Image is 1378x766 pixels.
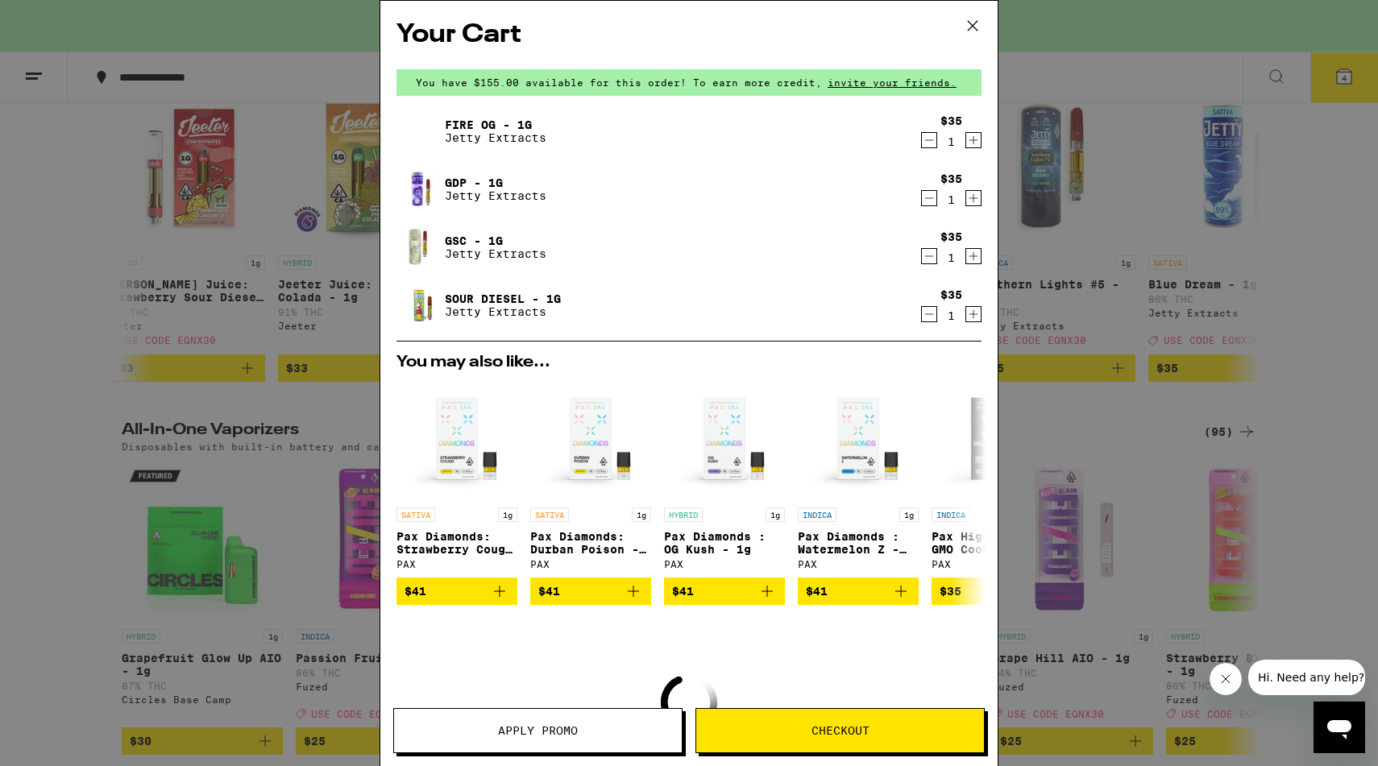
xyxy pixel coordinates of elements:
p: Jetty Extracts [445,305,561,318]
a: Sour Diesel - 1g [445,292,561,305]
button: Decrement [921,248,937,264]
iframe: Message from company [1248,660,1365,695]
div: PAX [396,559,517,569]
a: Open page for Pax Diamonds : Watermelon Z - 1g from PAX [798,379,919,578]
img: PAX - Pax Diamonds: Strawberry Cough - 1g [396,379,517,499]
a: Open page for Pax Diamonds: Durban Poison - 1g from PAX [530,379,651,578]
div: $35 [940,172,962,185]
span: Apply Promo [498,725,578,736]
button: Apply Promo [393,708,683,753]
p: Jetty Extracts [445,189,546,202]
button: Decrement [921,306,937,322]
img: PAX - Pax Diamonds : OG Kush - 1g [664,379,785,499]
button: Add to bag [530,578,651,605]
p: SATIVA [530,507,569,522]
div: 1 [940,135,962,148]
div: PAX [530,559,651,569]
span: You have $155.00 available for this order! To earn more credit, [416,77,822,88]
span: $41 [806,585,828,598]
button: Add to bag [932,578,1052,605]
a: GDP - 1g [445,176,546,189]
div: 1 [940,193,962,206]
h2: Your Cart [396,17,982,53]
a: Open page for Pax Diamonds : OG Kush - 1g from PAX [664,379,785,578]
div: You have $155.00 available for this order! To earn more credit,invite your friends. [396,69,982,96]
img: GSC - 1g [396,225,442,270]
span: invite your friends. [822,77,962,88]
button: Add to bag [798,578,919,605]
button: Decrement [921,190,937,206]
a: Open page for Pax High Purity: GMO Cookies - 1g from PAX [932,379,1052,578]
button: Increment [965,248,982,264]
p: INDICA [932,507,970,522]
span: Checkout [811,725,870,736]
span: $41 [672,585,694,598]
p: 1g [498,507,517,522]
p: Pax High Purity: GMO Cookies - 1g [932,530,1052,556]
button: Add to bag [664,578,785,605]
button: Increment [965,190,982,206]
button: Checkout [695,708,985,753]
div: $35 [940,288,962,301]
p: Pax Diamonds : Watermelon Z - 1g [798,530,919,556]
p: INDICA [798,507,836,522]
div: PAX [932,559,1052,569]
img: Sour Diesel - 1g [396,283,442,328]
p: 1g [766,507,785,522]
div: PAX [664,559,785,569]
p: 1g [632,507,651,522]
div: $35 [940,230,962,243]
div: 1 [940,251,962,264]
h2: You may also like... [396,354,982,371]
img: GDP - 1g [396,167,442,212]
a: GSC - 1g [445,234,546,247]
p: HYBRID [664,507,703,522]
p: Jetty Extracts [445,131,546,144]
span: $35 [940,585,961,598]
img: Fire OG - 1g [396,109,442,154]
p: 1g [899,507,919,522]
p: Jetty Extracts [445,247,546,260]
img: PAX - Pax High Purity: GMO Cookies - 1g [932,379,1052,499]
a: Open page for Pax Diamonds: Strawberry Cough - 1g from PAX [396,379,517,578]
div: 1 [940,309,962,322]
p: SATIVA [396,507,435,522]
button: Decrement [921,132,937,148]
p: Pax Diamonds : OG Kush - 1g [664,530,785,556]
iframe: Close message [1210,663,1242,695]
button: Add to bag [396,578,517,605]
div: PAX [798,559,919,569]
button: Increment [965,132,982,148]
iframe: Button to launch messaging window [1314,702,1365,753]
p: Pax Diamonds: Strawberry Cough - 1g [396,530,517,556]
a: Fire OG - 1g [445,118,546,131]
p: Pax Diamonds: Durban Poison - 1g [530,530,651,556]
img: PAX - Pax Diamonds : Watermelon Z - 1g [798,379,919,499]
span: $41 [405,585,426,598]
span: $41 [538,585,560,598]
div: $35 [940,114,962,127]
img: PAX - Pax Diamonds: Durban Poison - 1g [530,379,651,499]
button: Increment [965,306,982,322]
